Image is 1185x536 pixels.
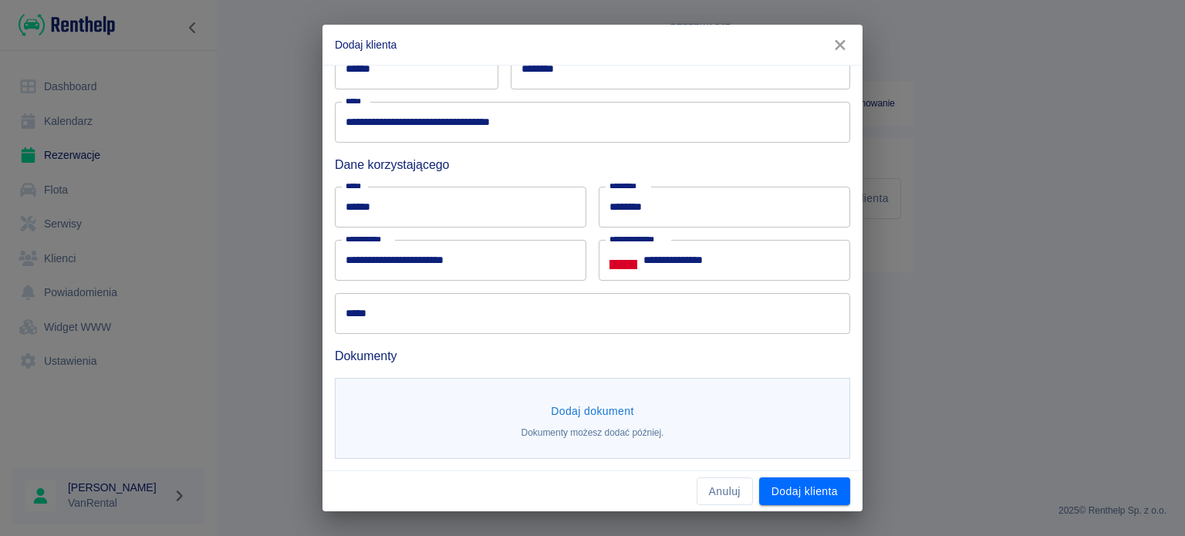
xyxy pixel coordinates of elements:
[609,248,637,271] button: Select country
[335,346,850,366] h6: Dokumenty
[522,426,664,440] p: Dokumenty możesz dodać później.
[545,397,640,426] button: Dodaj dokument
[759,477,850,506] button: Dodaj klienta
[335,155,850,174] h6: Dane korzystającego
[697,477,753,506] button: Anuluj
[322,25,863,65] h2: Dodaj klienta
